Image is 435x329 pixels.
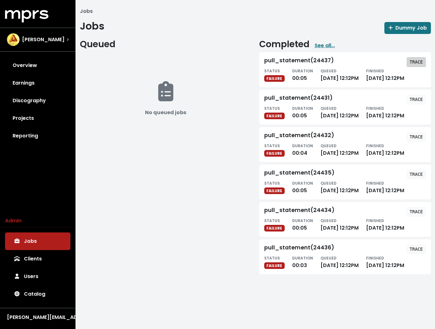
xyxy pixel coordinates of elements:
small: DURATION [292,181,313,186]
div: pull_statement(24437) [264,57,334,64]
div: 00:03 [292,254,313,269]
small: QUEUED [321,106,337,111]
button: Dummy Job [384,22,431,34]
small: STATUS [264,181,280,186]
div: 00:05 [292,67,313,82]
small: FINISHED [366,218,384,223]
div: 00:05 [292,217,313,232]
small: QUEUED [321,68,337,74]
div: [DATE] 12:12PM [321,179,359,194]
button: TRACE [407,57,426,67]
div: [PERSON_NAME][EMAIL_ADDRESS][DOMAIN_NAME] [7,314,69,321]
button: TRACE [407,207,426,217]
img: The selected account / producer [7,33,20,46]
div: [DATE] 12:12PM [321,142,359,157]
div: [DATE] 12:12PM [366,217,404,232]
div: pull_statement(24432) [264,132,334,139]
span: FAILURE [264,75,285,81]
small: QUEUED [321,218,337,223]
tt: TRACE [410,97,423,102]
button: TRACE [407,170,426,179]
div: [DATE] 12:12PM [366,254,404,269]
div: pull_statement(24436) [264,244,334,252]
a: Earnings [5,74,70,92]
div: 00:05 [292,179,313,194]
div: [DATE] 12:12PM [366,179,404,194]
tt: TRACE [410,172,423,177]
span: FAILURE [264,113,285,119]
tt: TRACE [410,247,423,252]
a: See all... [315,42,335,49]
span: Dummy Job [388,24,427,31]
small: FINISHED [366,181,384,186]
small: DURATION [292,143,313,148]
a: Discography [5,92,70,109]
span: FAILURE [264,187,285,194]
span: FAILURE [264,225,285,231]
span: FAILURE [264,150,285,156]
small: QUEUED [321,255,337,261]
span: [PERSON_NAME] [22,36,64,43]
div: 00:05 [292,104,313,120]
nav: breadcrumb [80,8,431,15]
div: pull_statement(24435) [264,170,334,177]
a: Projects [5,109,70,127]
small: FINISHED [366,106,384,111]
div: [DATE] 12:12PM [321,254,359,269]
small: DURATION [292,255,313,261]
button: TRACE [407,244,426,254]
div: pull_statement(24434) [264,207,334,214]
div: 00:04 [292,142,313,157]
tt: TRACE [410,134,423,139]
small: FINISHED [366,255,384,261]
a: Catalog [5,285,70,303]
button: [PERSON_NAME][EMAIL_ADDRESS][DOMAIN_NAME] [5,313,70,321]
button: TRACE [407,95,426,104]
a: Clients [5,250,70,268]
small: FINISHED [366,143,384,148]
div: [DATE] 12:12PM [321,217,359,232]
small: QUEUED [321,181,337,186]
div: [DATE] 12:12PM [321,67,359,82]
small: FINISHED [366,68,384,74]
small: DURATION [292,106,313,111]
small: STATUS [264,218,280,223]
small: STATUS [264,68,280,74]
small: STATUS [264,255,280,261]
span: FAILURE [264,262,285,269]
tt: TRACE [410,209,423,214]
a: Users [5,268,70,285]
small: DURATION [292,68,313,74]
li: Jobs [80,8,93,15]
h2: Completed [259,39,310,50]
div: [DATE] 12:12PM [366,104,404,120]
div: [DATE] 12:12PM [366,142,404,157]
div: pull_statement(24431) [264,95,332,102]
h1: Jobs [80,20,104,32]
small: STATUS [264,106,280,111]
h2: Queued [80,39,252,50]
tt: TRACE [410,59,423,64]
div: [DATE] 12:12PM [321,104,359,120]
a: Overview [5,57,70,74]
a: mprs logo [5,12,48,20]
b: No queued jobs [145,109,186,116]
small: DURATION [292,218,313,223]
a: Reporting [5,127,70,145]
small: STATUS [264,143,280,148]
button: TRACE [407,132,426,142]
div: [DATE] 12:12PM [366,67,404,82]
small: QUEUED [321,143,337,148]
